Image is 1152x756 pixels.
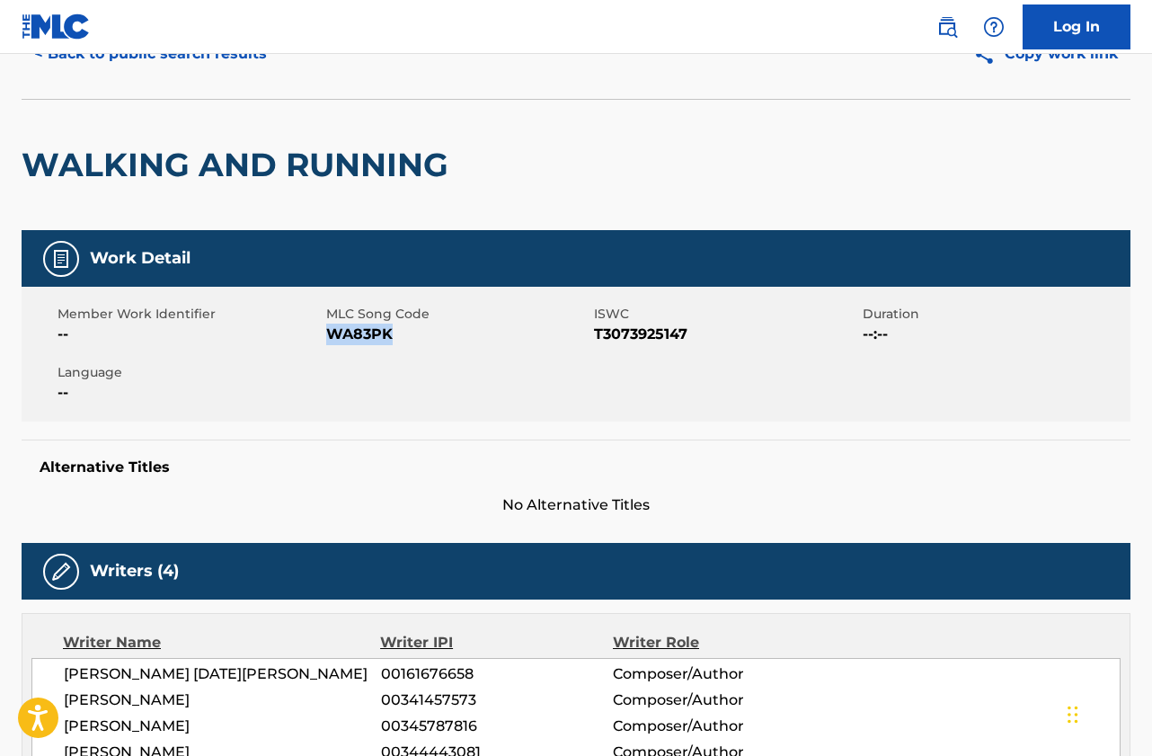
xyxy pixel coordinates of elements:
[64,689,381,711] span: [PERSON_NAME]
[983,16,1005,38] img: help
[961,31,1130,76] button: Copy work link
[1062,670,1152,756] iframe: Chat Widget
[613,689,824,711] span: Composer/Author
[381,716,614,737] span: 00345787816
[613,716,824,737] span: Composer/Author
[863,305,1127,324] span: Duration
[1023,4,1130,49] a: Log In
[22,13,91,40] img: MLC Logo
[58,305,322,324] span: Member Work Identifier
[976,9,1012,45] div: Help
[613,663,824,685] span: Composer/Author
[90,561,179,582] h5: Writers (4)
[326,305,590,324] span: MLC Song Code
[58,363,322,382] span: Language
[594,305,858,324] span: ISWC
[58,324,322,345] span: --
[380,632,613,654] div: Writer IPI
[50,248,72,270] img: Work Detail
[64,716,381,737] span: [PERSON_NAME]
[90,248,191,269] h5: Work Detail
[594,324,858,345] span: T3073925147
[973,43,1005,66] img: Copy work link
[50,561,72,583] img: Writers
[863,324,1127,345] span: --:--
[381,663,614,685] span: 00161676658
[22,31,279,76] button: < Back to public search results
[936,16,958,38] img: search
[381,689,614,711] span: 00341457573
[929,9,965,45] a: Public Search
[326,324,590,345] span: WA83PK
[58,382,322,404] span: --
[64,663,381,685] span: [PERSON_NAME] [DATE][PERSON_NAME]
[40,458,1112,476] h5: Alternative Titles
[613,632,824,654] div: Writer Role
[22,145,457,185] h2: WALKING AND RUNNING
[22,494,1130,516] span: No Alternative Titles
[63,632,380,654] div: Writer Name
[1068,688,1078,742] div: Drag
